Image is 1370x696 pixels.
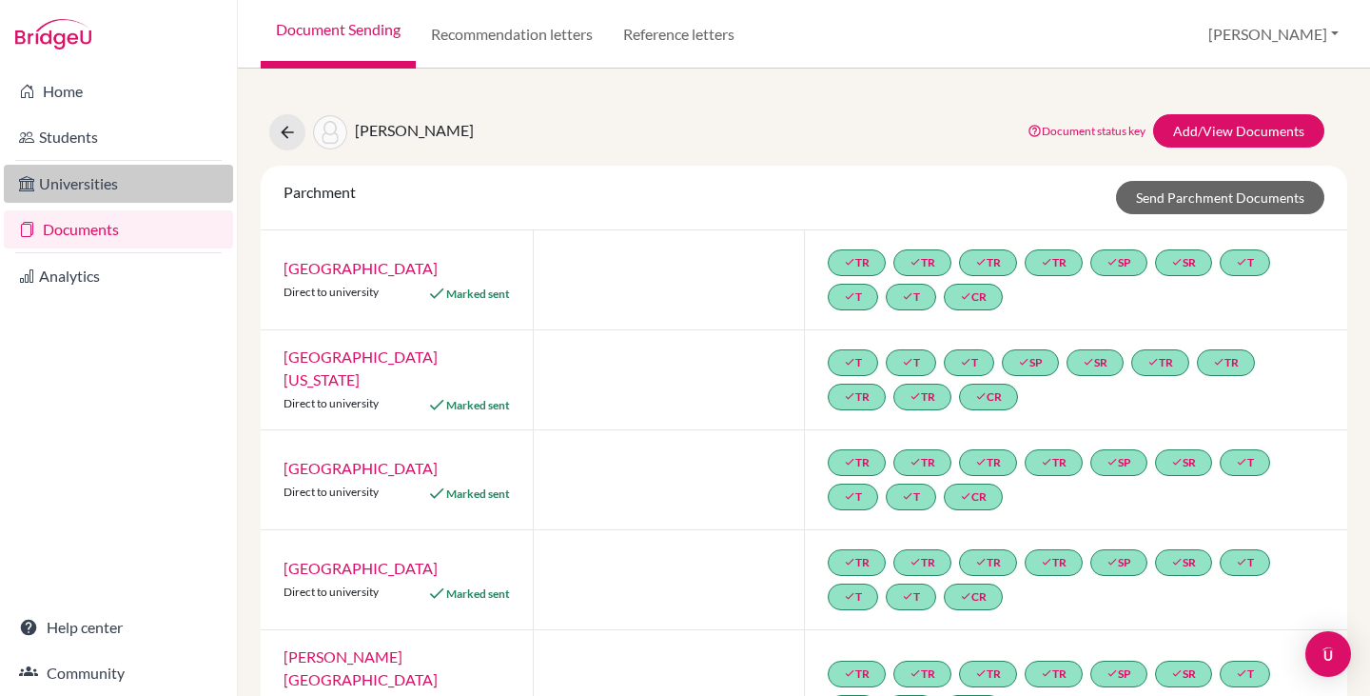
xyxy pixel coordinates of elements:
[828,661,886,687] a: doneTR
[886,484,936,510] a: doneT
[944,349,994,376] a: doneT
[975,556,987,567] i: done
[828,484,878,510] a: doneT
[910,556,921,567] i: done
[284,459,438,477] a: [GEOGRAPHIC_DATA]
[1220,449,1270,476] a: doneT
[355,121,474,139] span: [PERSON_NAME]
[975,256,987,268] i: done
[1220,249,1270,276] a: doneT
[902,590,913,602] i: done
[902,290,913,302] i: done
[959,449,1017,476] a: doneTR
[1090,549,1147,576] a: doneSP
[910,390,921,402] i: done
[1220,549,1270,576] a: doneT
[1236,667,1247,679] i: done
[1025,249,1083,276] a: doneTR
[15,19,91,50] img: Bridge-U
[828,449,886,476] a: doneTR
[4,654,233,692] a: Community
[893,384,951,410] a: doneTR
[828,349,878,376] a: doneT
[4,118,233,156] a: Students
[1171,667,1183,679] i: done
[1106,667,1118,679] i: done
[1155,661,1212,687] a: doneSR
[446,587,510,601] span: Marked sent
[4,72,233,110] a: Home
[1090,661,1147,687] a: doneSP
[1147,356,1159,368] i: done
[1236,556,1247,567] i: done
[828,584,878,610] a: doneT
[1018,356,1029,368] i: done
[1236,456,1247,467] i: done
[828,384,886,410] a: doneTR
[844,456,855,467] i: done
[1155,449,1212,476] a: doneSR
[1090,249,1147,276] a: doneSP
[844,667,855,679] i: done
[959,249,1017,276] a: doneTR
[1027,124,1145,138] a: Document status key
[960,590,971,602] i: done
[1155,549,1212,576] a: doneSR
[1041,456,1052,467] i: done
[959,661,1017,687] a: doneTR
[4,165,233,203] a: Universities
[1025,661,1083,687] a: doneTR
[1025,449,1083,476] a: doneTR
[1041,556,1052,567] i: done
[844,590,855,602] i: done
[844,356,855,368] i: done
[893,449,951,476] a: doneTR
[1171,456,1183,467] i: done
[1041,667,1052,679] i: done
[1171,556,1183,567] i: done
[886,349,936,376] a: doneT
[1220,661,1270,687] a: doneT
[844,256,855,268] i: done
[446,487,510,501] span: Marked sent
[893,549,951,576] a: doneTR
[844,390,855,402] i: done
[960,290,971,302] i: done
[4,210,233,249] a: Documents
[1041,256,1052,268] i: done
[1067,349,1124,376] a: doneSR
[284,348,438,388] a: [GEOGRAPHIC_DATA][US_STATE]
[844,290,855,302] i: done
[844,490,855,502] i: done
[284,559,438,577] a: [GEOGRAPHIC_DATA]
[910,667,921,679] i: done
[975,667,987,679] i: done
[284,259,438,277] a: [GEOGRAPHIC_DATA]
[1025,549,1083,576] a: doneTR
[1116,181,1324,214] a: Send Parchment Documents
[1106,256,1118,268] i: done
[944,484,1003,510] a: doneCR
[944,284,1003,310] a: doneCR
[975,456,987,467] i: done
[910,256,921,268] i: done
[828,284,878,310] a: doneT
[960,356,971,368] i: done
[284,183,356,201] span: Parchment
[902,490,913,502] i: done
[1197,349,1255,376] a: doneTR
[1213,356,1224,368] i: done
[1106,556,1118,567] i: done
[1171,256,1183,268] i: done
[4,257,233,295] a: Analytics
[1305,631,1351,677] div: Open Intercom Messenger
[284,285,379,299] span: Direct to university
[446,287,510,301] span: Marked sent
[893,249,951,276] a: doneTR
[910,456,921,467] i: done
[975,390,987,402] i: done
[284,585,379,599] span: Direct to university
[1106,456,1118,467] i: done
[1236,256,1247,268] i: done
[959,384,1018,410] a: doneCR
